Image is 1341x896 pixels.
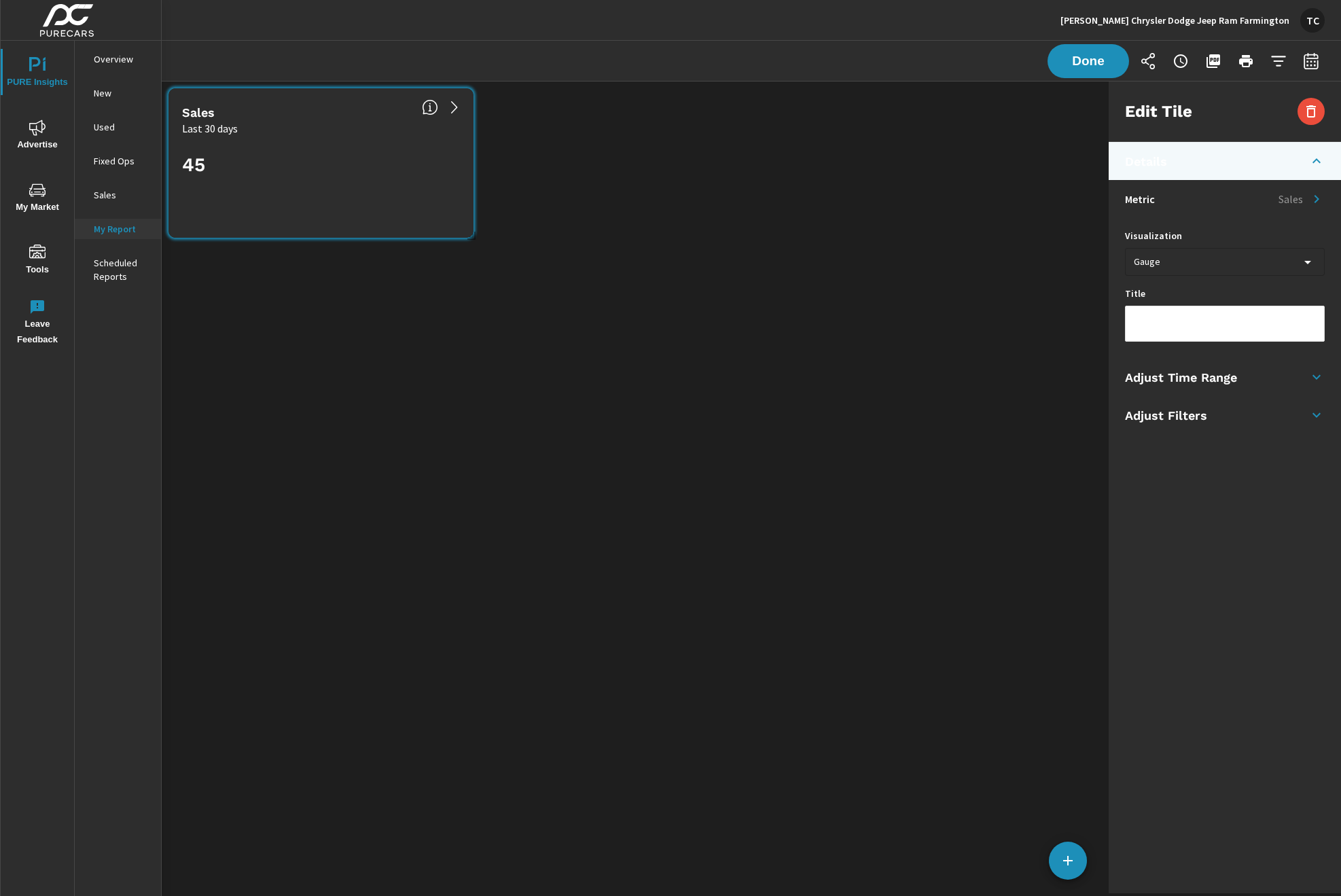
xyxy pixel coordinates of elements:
[75,151,161,171] div: Fixed Ops
[182,105,215,120] h5: Sales
[5,57,70,90] span: PURE Insights
[94,120,150,134] p: Used
[94,256,150,283] p: Scheduled Reports
[422,99,438,115] span: Number of vehicles sold by the dealership over the selected date range. [Source: This data is sou...
[75,219,161,239] div: My Report
[5,245,70,278] span: Tools
[5,182,70,215] span: My Market
[1125,229,1325,243] p: Visualization
[182,120,238,137] p: Last 30 days
[5,299,70,348] span: Leave Feedback
[75,117,161,137] div: Used
[75,49,161,69] div: Overview
[1125,408,1207,423] h5: Adjust Filters
[1048,44,1129,78] button: Done
[75,83,161,103] div: New
[1298,48,1325,75] button: Select Date Range
[1125,287,1325,300] p: Title
[94,222,150,236] p: My Report
[1061,55,1115,67] span: Done
[1125,154,1167,169] h5: Details
[1125,370,1237,385] h5: Adjust Time Range
[94,188,150,202] p: Sales
[1,41,74,353] div: nav menu
[1300,8,1325,33] div: TC
[94,52,150,66] p: Overview
[1265,48,1292,75] button: Apply Filters
[94,154,150,168] p: Fixed Ops
[1060,14,1289,26] p: [PERSON_NAME] Chrysler Dodge Jeep Ram Farmington
[75,185,161,205] div: Sales
[75,253,161,287] div: Scheduled Reports
[182,153,460,177] h2: 45
[1126,249,1324,275] div: Gauge
[1200,48,1227,75] button: "Export Report to PDF"
[1279,191,1303,207] p: Sales
[5,120,70,153] span: Advertise
[1125,100,1192,123] h3: Edit Tile
[1125,191,1155,207] p: Metric
[444,96,465,118] a: See more details in report
[94,86,150,100] p: New
[1232,48,1259,75] button: Print Report
[1134,48,1162,75] button: Share Report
